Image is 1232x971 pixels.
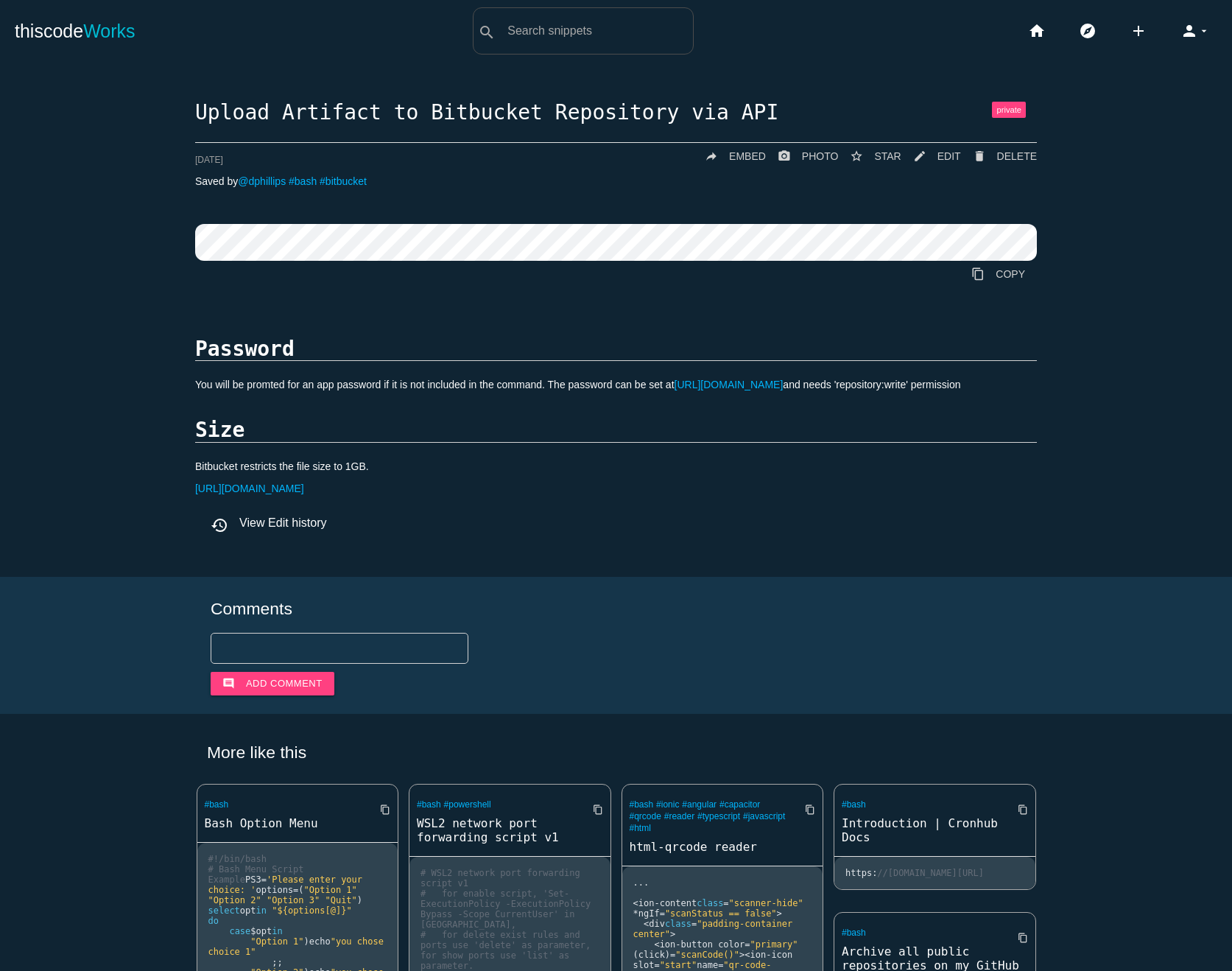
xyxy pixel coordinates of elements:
span: EMBED [729,150,766,162]
i: star_border [850,143,863,169]
a: #html [630,823,651,833]
a: Copy to Clipboard [368,796,390,823]
a: Introduction | Cronhub Docs [834,815,1035,846]
span: Works [83,21,135,41]
span: DELETE [997,150,1037,162]
a: #angular [682,799,717,810]
span: //[DOMAIN_NAME][URL] [877,868,984,878]
span: "scanner-hide" [729,898,803,908]
i: comment [222,672,235,695]
span: "scanCode()" [675,950,739,960]
span: "you chose choice 1" [208,936,390,957]
span: = [654,960,659,970]
span: - [654,898,659,908]
p: Saved by [195,175,1037,187]
span: - [766,950,771,960]
h1: Size [195,419,1037,443]
span: content [660,898,697,908]
a: Copy to Clipboard [1006,925,1028,951]
span: button color [681,939,745,950]
a: replyEMBED [693,143,766,169]
span: "Option 1" [304,885,357,895]
a: WSL2 network port forwarding script v1 [409,815,610,846]
span: "Quit" [325,895,356,905]
span: "Option 3" [267,895,320,905]
span: ) [304,936,309,947]
i: reply [705,143,718,169]
i: person [1180,7,1198,55]
span: class [697,898,723,908]
span: options [256,885,294,895]
span: = [660,908,665,919]
button: commentAdd comment [211,672,334,695]
h5: More like this [185,743,1047,762]
span: icon slot [633,950,798,970]
a: Copy to Clipboard [1006,796,1028,823]
i: delete [973,143,986,169]
p: You will be promted for an app password if it is not included in the command. The password can be... [195,379,1037,390]
a: Copy to Clipboard [793,796,815,823]
span: in [272,926,282,936]
span: PHOTO [802,150,839,162]
i: add [1130,7,1147,55]
i: content_copy [593,796,603,823]
a: [URL][DOMAIN_NAME] [195,483,304,494]
i: content_copy [971,261,985,287]
span: ;; [272,957,282,967]
span: class [665,919,691,929]
a: #bash [417,799,441,810]
i: home [1028,7,1046,55]
a: #reader [664,811,694,821]
a: #bitbucket [320,175,367,187]
span: "scanStatus == false" [665,908,777,919]
i: content_copy [1018,925,1028,951]
span: "primary" [750,939,798,950]
span: ( [633,950,638,960]
button: star_borderSTAR [838,143,901,169]
a: @dphillips [238,175,286,187]
i: arrow_drop_down [1198,7,1210,55]
span: 'Please enter your choice: ' [208,874,368,895]
span: "padding-container center" [633,919,798,939]
a: photo_cameraPHOTO [766,143,839,169]
i: history [211,516,228,534]
i: search [478,9,496,56]
span: div [649,919,665,929]
span: : [872,868,877,878]
a: html-qrcode reader [622,838,823,855]
i: explore [1079,7,1097,55]
a: #capacitor [719,799,760,810]
span: $opt [250,926,272,936]
h6: View Edit history [211,516,1037,530]
span: >< [739,950,750,960]
span: #!/bin/bash [208,854,267,864]
a: [URL][DOMAIN_NAME] [675,379,784,390]
span: ngIf [638,908,660,919]
span: STAR [874,150,901,162]
span: - [675,939,680,950]
span: click [638,950,665,960]
span: "start" [660,960,697,970]
a: #ionic [656,799,679,810]
span: # for enable script, 'Set-ExecutionPolicy -ExecutionPolicy Bypass -Scope CurrentUser' in [GEOGRAP... [420,888,596,930]
span: > [670,929,675,939]
span: = [718,960,723,970]
span: # Bash Menu Script Example [208,864,309,885]
a: #bash [630,799,654,810]
a: #bash [205,799,229,810]
span: ion [660,939,676,950]
a: #bash [289,175,317,187]
span: EDIT [937,150,961,162]
span: )= [665,950,675,960]
a: #bash [842,799,866,810]
span: "Option 1" [250,936,303,947]
span: [DATE] [195,155,223,165]
span: https [845,868,872,878]
h5: Comments [211,600,1021,618]
span: case [229,926,250,936]
span: < [654,939,659,950]
span: do [208,916,219,926]
span: opt [240,905,256,916]
span: echo [309,936,331,947]
span: < [644,919,649,929]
